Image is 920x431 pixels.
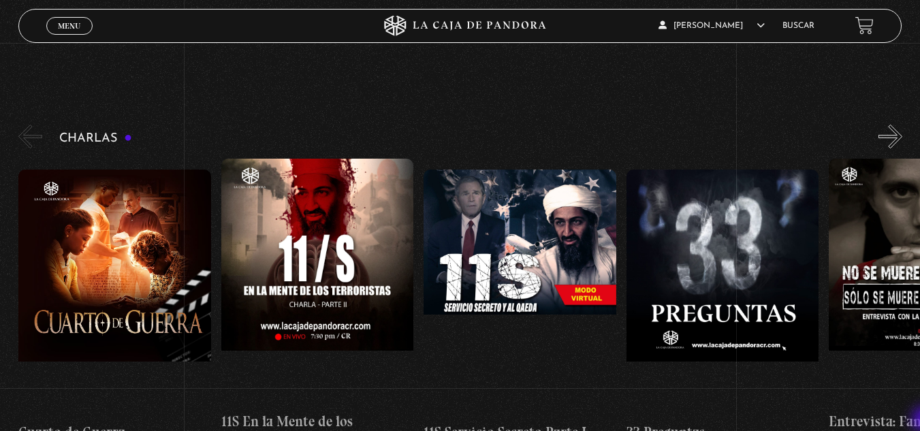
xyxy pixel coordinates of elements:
h3: Charlas [59,132,132,145]
button: Next [878,125,902,148]
span: [PERSON_NAME] [659,22,765,30]
a: Buscar [782,22,814,30]
button: Previous [18,125,42,148]
a: View your shopping cart [855,16,874,35]
span: Menu [58,22,80,30]
span: Cerrar [53,33,85,42]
